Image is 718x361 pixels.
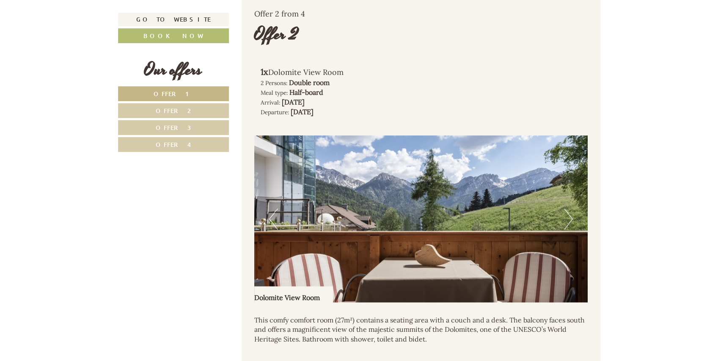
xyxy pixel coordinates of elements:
span: Offer 3 [156,124,191,132]
small: Departure: [261,108,289,116]
button: Previous [269,208,278,229]
span: Offer 1 [154,90,193,98]
a: Book now [118,28,229,43]
div: Offer 2 [254,22,299,46]
small: Arrival: [261,98,280,106]
b: [DATE] [282,97,305,106]
p: This comfy comfort room (27m²) contains a seating area with a couch and a desk. The balcony faces... [254,315,588,344]
span: Offer 2 [156,107,191,115]
b: Double room [289,78,330,86]
span: Offer 4 [156,141,191,149]
small: Meal type: [261,88,288,96]
b: [DATE] [291,107,314,116]
b: Half-board [289,88,323,96]
span: Offer 2 from 4 [254,8,305,18]
div: Dolomite View Room [261,66,408,78]
button: Next [564,208,573,229]
div: Dolomite View Room [254,286,333,302]
small: 2 Persons: [261,79,287,86]
img: image [254,135,588,302]
b: 1x [261,66,268,77]
a: Go to website [118,13,229,26]
div: Our offers [118,58,229,82]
